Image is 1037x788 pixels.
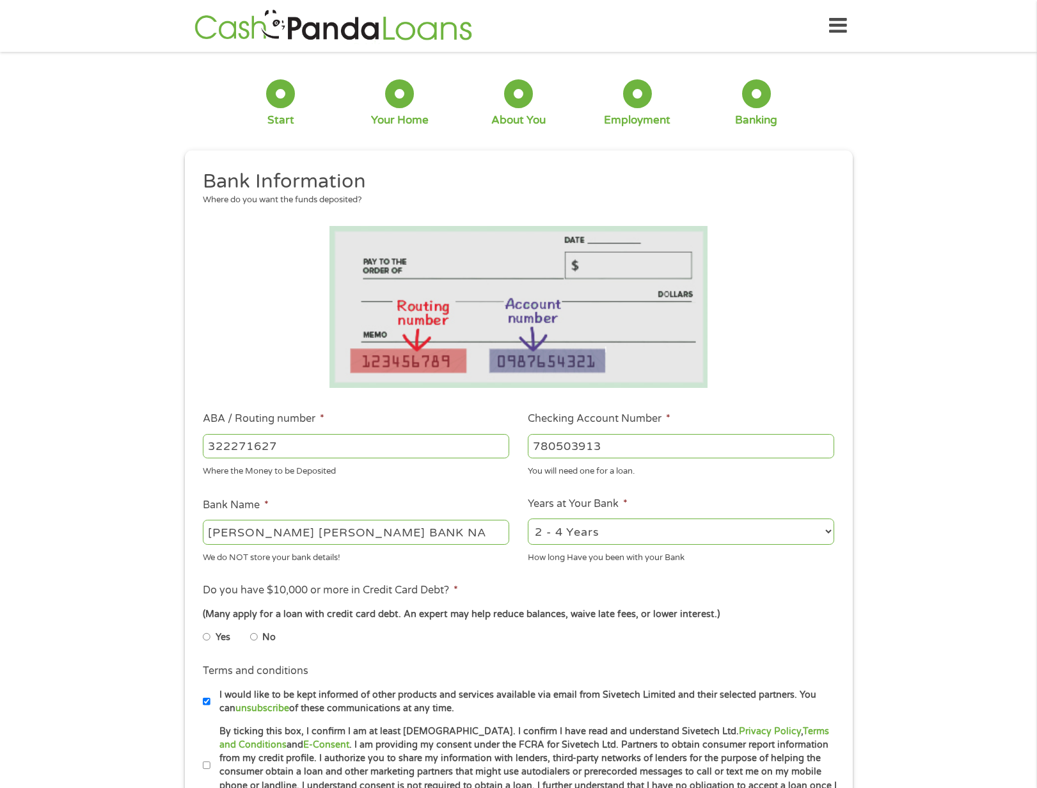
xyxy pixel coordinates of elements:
[191,8,476,44] img: GetLoanNow Logo
[203,194,825,207] div: Where do you want the funds deposited?
[203,664,308,678] label: Terms and conditions
[203,547,509,564] div: We do NOT store your bank details!
[528,434,834,458] input: 345634636
[528,497,628,511] label: Years at Your Bank
[528,412,670,426] label: Checking Account Number
[235,703,289,714] a: unsubscribe
[491,113,546,127] div: About You
[203,607,834,622] div: (Many apply for a loan with credit card debt. An expert may help reduce balances, waive late fees...
[203,584,458,597] label: Do you have $10,000 or more in Credit Card Debt?
[739,726,801,737] a: Privacy Policy
[604,113,670,127] div: Employment
[735,113,777,127] div: Banking
[262,631,276,645] label: No
[203,169,825,195] h2: Bank Information
[216,631,230,645] label: Yes
[203,412,324,426] label: ABA / Routing number
[528,547,834,564] div: How long Have you been with your Bank
[203,434,509,458] input: 263177916
[371,113,429,127] div: Your Home
[203,461,509,478] div: Where the Money to be Deposited
[203,499,269,512] label: Bank Name
[303,739,349,750] a: E-Consent
[210,688,838,716] label: I would like to be kept informed of other products and services available via email from Sivetech...
[219,726,829,750] a: Terms and Conditions
[528,461,834,478] div: You will need one for a loan.
[329,226,708,388] img: Routing number location
[267,113,294,127] div: Start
